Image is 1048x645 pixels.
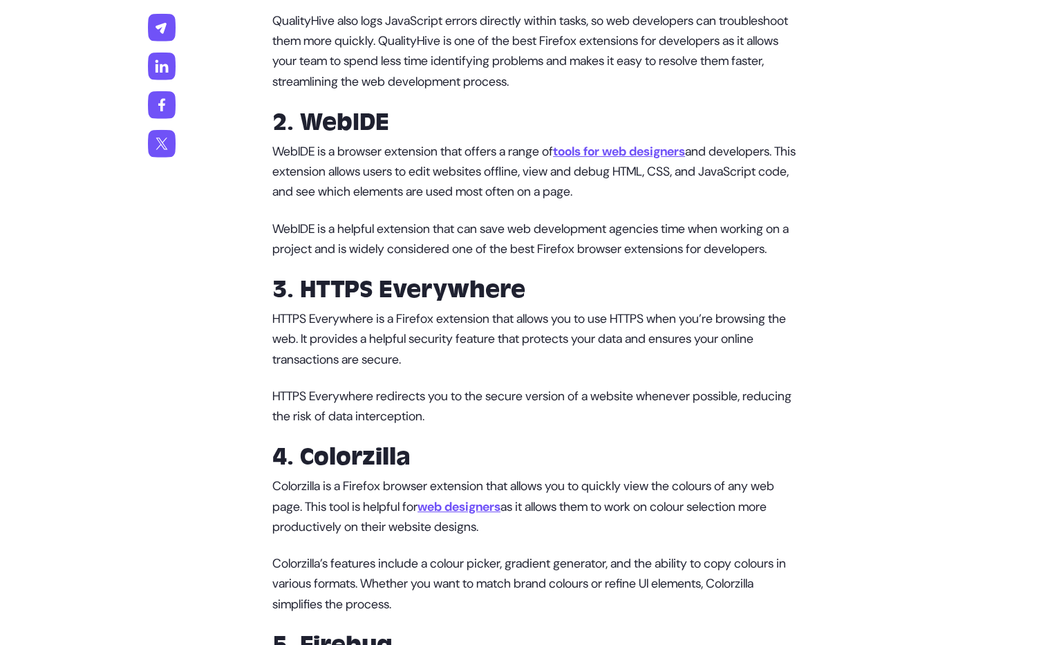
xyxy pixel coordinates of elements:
[272,107,389,138] strong: 2. WebIDE
[418,498,500,515] a: web designers
[272,442,411,472] strong: 4. Colorzilla
[272,554,803,615] p: Colorzilla’s features include a colour picker, gradient generator, and the ability to copy colour...
[272,219,803,260] p: WebIDE is a helpful extension that can save web development agencies time when working on a proje...
[272,11,803,92] p: QualityHive also logs JavaScript errors directly within tasks, so web developers can troubleshoot...
[272,274,525,305] strong: 3. HTTPS Everywhere
[553,143,685,160] a: tools for web designers
[272,386,803,427] p: HTTPS Everywhere redirects you to the secure version of a website whenever possible, reducing the...
[272,476,803,537] p: Colorzilla is a Firefox browser extension that allows you to quickly view the colours of any web ...
[272,142,803,203] p: WebIDE is a browser extension that offers a range of and developers. This extension allows users ...
[272,309,803,370] p: HTTPS Everywhere is a Firefox extension that allows you to use HTTPS when you’re browsing the web...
